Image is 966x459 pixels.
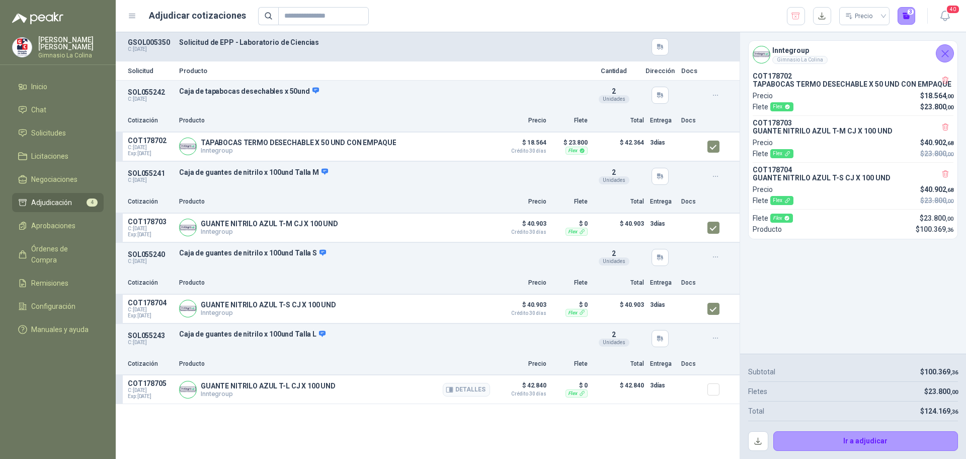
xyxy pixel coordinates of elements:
[179,68,583,74] p: Producto
[180,138,196,155] img: Company Logo
[496,230,546,235] span: Crédito 30 días
[179,249,583,258] p: Caja de guantes de nitrilo x 100und Talla S
[589,68,639,74] p: Cantidad
[920,406,958,417] p: $
[924,92,953,100] span: 18.564
[128,278,173,288] p: Cotización
[179,359,490,369] p: Producto
[946,140,953,147] span: ,68
[496,359,546,369] p: Precio
[12,170,104,189] a: Negociaciones
[594,116,644,125] p: Total
[946,104,953,111] span: ,00
[496,391,546,397] span: Crédito 30 días
[770,214,793,223] div: Flex
[496,278,546,288] p: Precio
[12,147,104,166] a: Licitaciones
[950,409,958,415] span: ,36
[920,148,953,159] p: $
[12,239,104,270] a: Órdenes de Compra
[924,139,953,147] span: 40.902
[650,116,675,125] p: Entrega
[599,176,629,184] div: Unidades
[566,228,588,236] div: Flex
[594,218,644,238] p: $ 40.903
[612,331,616,339] span: 2
[496,218,546,235] p: $ 40.903
[753,224,782,235] p: Producto
[898,7,916,25] button: 3
[920,90,953,101] p: $
[128,232,173,238] span: Exp: [DATE]
[748,406,764,417] p: Total
[748,366,775,377] p: Subtotal
[946,227,953,233] span: ,36
[201,220,338,228] p: GUANTE NITRILO AZUL T-M CJ X 100 UND
[128,379,173,387] p: COT178705
[201,309,336,316] p: Inntegroup
[612,168,616,176] span: 2
[31,220,75,231] span: Aprobaciones
[496,197,546,207] p: Precio
[552,359,588,369] p: Flete
[128,197,173,207] p: Cotización
[924,407,958,415] span: 124.169
[179,197,490,207] p: Producto
[179,168,583,177] p: Caja de guantes de nitrilo x 100und Talla M
[12,123,104,143] a: Solicitudes
[946,5,960,14] span: 40
[594,359,644,369] p: Total
[645,68,675,74] p: Dirección
[753,137,773,148] p: Precio
[594,278,644,288] p: Total
[612,87,616,95] span: 2
[31,301,75,312] span: Configuración
[180,219,196,236] img: Company Logo
[496,299,546,316] p: $ 40.903
[681,278,701,288] p: Docs
[594,137,644,157] p: $ 42.364
[594,197,644,207] p: Total
[753,213,793,224] p: Flete
[128,250,173,258] p: SOL055240
[128,394,173,400] span: Exp: [DATE]
[496,149,546,154] span: Crédito 30 días
[128,137,173,145] p: COT178702
[31,243,94,266] span: Órdenes de Compra
[496,379,546,397] p: $ 42.840
[128,359,173,369] p: Cotización
[128,177,173,183] p: C: [DATE]
[128,387,173,394] span: C: [DATE]
[924,214,953,222] span: 23.800
[946,216,953,222] span: ,00
[770,102,793,111] div: Flex
[31,151,68,162] span: Licitaciones
[552,197,588,207] p: Flete
[128,299,173,307] p: COT178704
[201,382,336,390] p: GUANTE NITRILO AZUL T-L CJ X 100 UND
[13,38,32,57] img: Company Logo
[928,387,958,396] span: 23.800
[650,299,675,311] p: 3 días
[920,366,958,377] p: $
[12,320,104,339] a: Manuales y ayuda
[179,116,490,125] p: Producto
[128,88,173,96] p: SOL055242
[496,311,546,316] span: Crédito 30 días
[38,36,104,50] p: [PERSON_NAME] [PERSON_NAME]
[753,101,793,112] p: Flete
[496,116,546,125] p: Precio
[936,44,954,62] button: Cerrar
[552,299,588,311] p: $ 0
[753,80,953,88] p: TAPABOCAS TERMO DESECHABLE X 50 UND CON EMPAQUE
[845,9,874,24] div: Precio
[128,46,173,52] p: C: [DATE]
[950,389,958,396] span: ,00
[753,148,793,159] p: Flete
[920,184,953,195] p: $
[599,257,629,266] div: Unidades
[552,379,588,391] p: $ 0
[936,7,954,25] button: 40
[128,151,173,157] span: Exp: [DATE]
[12,216,104,235] a: Aprobaciones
